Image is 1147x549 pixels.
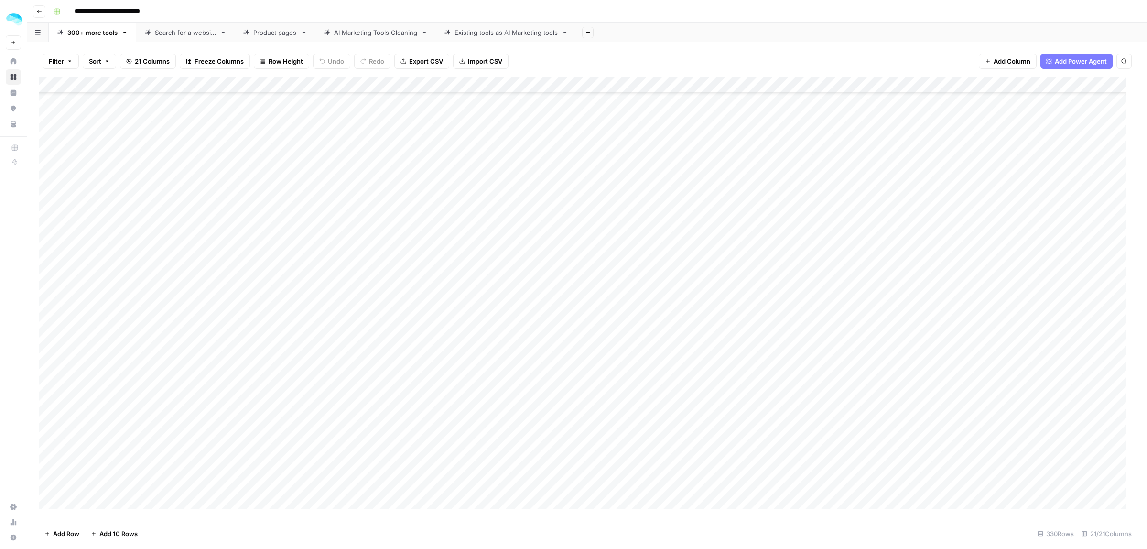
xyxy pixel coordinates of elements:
[436,23,576,42] a: Existing tools as AI Marketing tools
[235,23,315,42] a: Product pages
[6,54,21,69] a: Home
[6,101,21,116] a: Opportunities
[195,56,244,66] span: Freeze Columns
[409,56,443,66] span: Export CSV
[6,11,23,28] img: ColdiQ Logo
[39,526,85,541] button: Add Row
[53,529,79,538] span: Add Row
[6,85,21,100] a: Insights
[254,54,309,69] button: Row Height
[89,56,101,66] span: Sort
[979,54,1037,69] button: Add Column
[6,117,21,132] a: Your Data
[67,28,118,37] div: 300+ more tools
[120,54,176,69] button: 21 Columns
[453,54,509,69] button: Import CSV
[180,54,250,69] button: Freeze Columns
[1078,526,1136,541] div: 21/21 Columns
[468,56,502,66] span: Import CSV
[6,8,21,32] button: Workspace: ColdiQ
[136,23,235,42] a: Search for a website
[369,56,384,66] span: Redo
[155,28,216,37] div: Search for a website
[49,23,136,42] a: 300+ more tools
[135,56,170,66] span: 21 Columns
[1034,526,1078,541] div: 330 Rows
[6,69,21,85] a: Browse
[1040,54,1113,69] button: Add Power Agent
[99,529,138,538] span: Add 10 Rows
[394,54,449,69] button: Export CSV
[85,526,143,541] button: Add 10 Rows
[253,28,297,37] div: Product pages
[6,499,21,515] a: Settings
[6,530,21,545] button: Help + Support
[328,56,344,66] span: Undo
[315,23,436,42] a: AI Marketing Tools Cleaning
[83,54,116,69] button: Sort
[354,54,390,69] button: Redo
[6,515,21,530] a: Usage
[994,56,1030,66] span: Add Column
[49,56,64,66] span: Filter
[313,54,350,69] button: Undo
[1055,56,1107,66] span: Add Power Agent
[269,56,303,66] span: Row Height
[454,28,558,37] div: Existing tools as AI Marketing tools
[334,28,417,37] div: AI Marketing Tools Cleaning
[43,54,79,69] button: Filter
